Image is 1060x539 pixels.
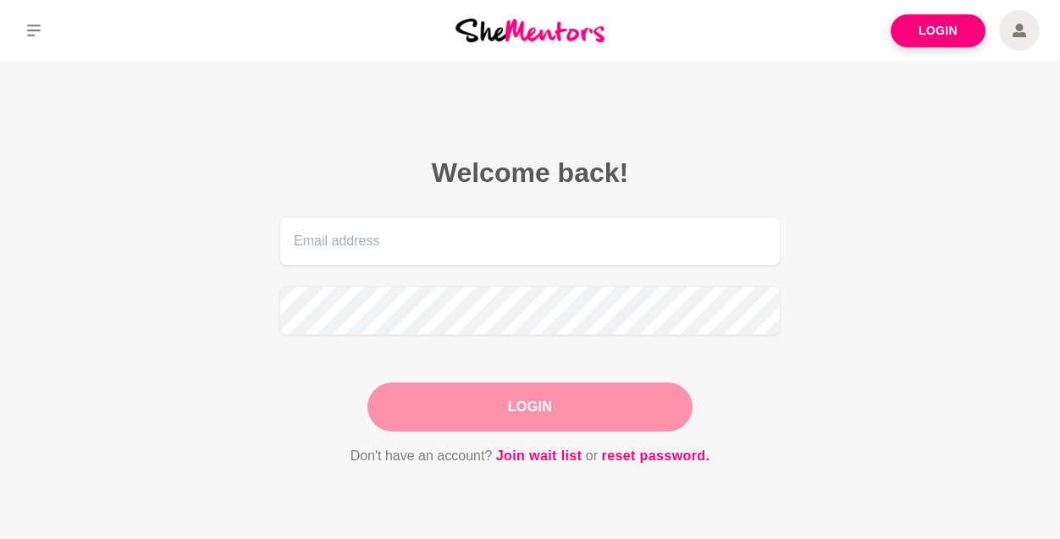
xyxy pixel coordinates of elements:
[279,156,781,190] h2: Welcome back!
[279,445,781,467] p: Don't have an account? or
[496,445,582,467] a: Join wait list
[891,14,985,47] a: Login
[455,19,605,41] img: She Mentors Logo
[279,217,781,266] input: Email address
[602,445,710,467] a: reset password.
